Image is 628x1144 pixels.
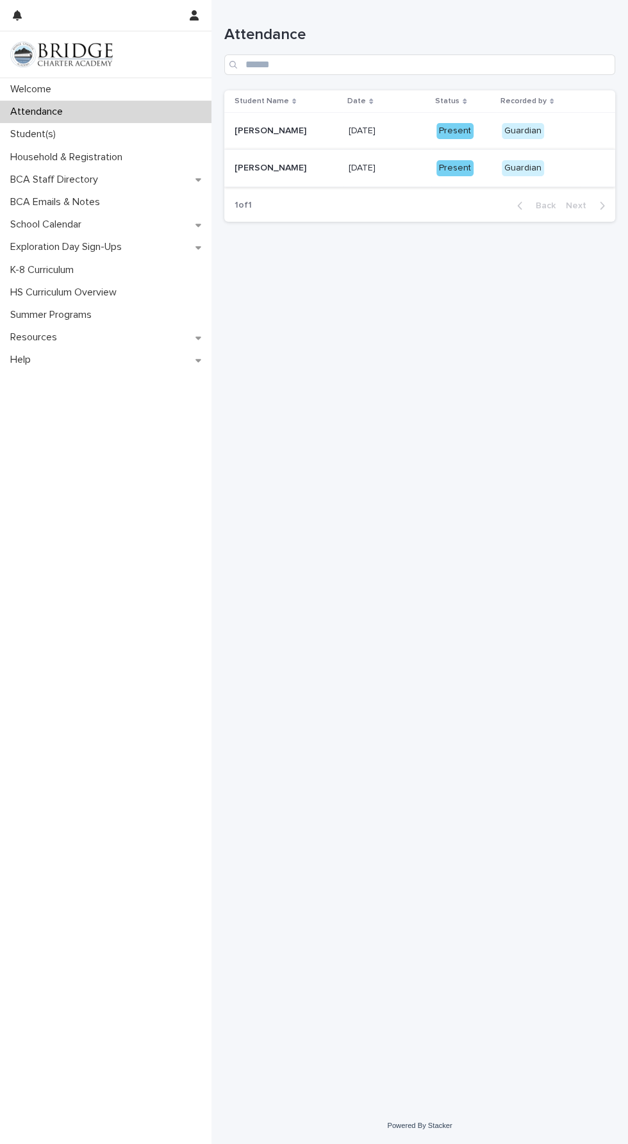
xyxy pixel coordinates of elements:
p: Help [5,354,41,366]
p: BCA Staff Directory [5,174,108,186]
div: Present [436,123,474,139]
div: Guardian [502,123,544,139]
p: Student(s) [5,128,66,140]
p: Welcome [5,83,62,95]
a: Powered By Stacker [387,1122,452,1129]
p: [PERSON_NAME] [235,160,309,174]
h1: Attendance [224,26,615,44]
p: Summer Programs [5,309,102,321]
p: 1 of 1 [224,190,262,221]
p: Household & Registration [5,151,133,163]
p: [DATE] [349,123,378,137]
button: Next [561,200,615,211]
button: Back [507,200,561,211]
input: Search [224,54,615,75]
p: Date [347,94,366,108]
span: Next [566,201,594,210]
p: HS Curriculum Overview [5,286,127,299]
p: BCA Emails & Notes [5,196,110,208]
p: Recorded by [500,94,547,108]
tr: [PERSON_NAME][PERSON_NAME] [DATE][DATE] PresentGuardian [224,149,615,187]
span: Back [528,201,556,210]
p: School Calendar [5,219,92,231]
p: Student Name [235,94,289,108]
p: Attendance [5,106,73,118]
div: Guardian [502,160,544,176]
p: [PERSON_NAME] [235,123,309,137]
img: V1C1m3IdTEidaUdm9Hs0 [10,42,113,67]
p: K-8 Curriculum [5,264,84,276]
tr: [PERSON_NAME][PERSON_NAME] [DATE][DATE] PresentGuardian [224,113,615,150]
p: Exploration Day Sign-Ups [5,241,132,253]
p: [DATE] [349,160,378,174]
div: Present [436,160,474,176]
p: Status [435,94,459,108]
p: Resources [5,331,67,344]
